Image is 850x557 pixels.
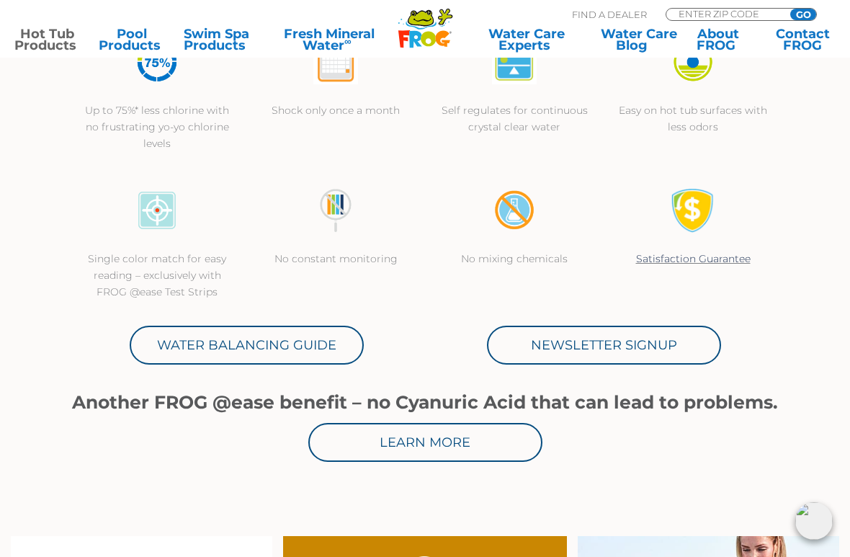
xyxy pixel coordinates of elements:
[677,9,774,19] input: Zip Code Form
[470,28,582,51] a: Water CareExperts
[492,188,537,233] img: no-mixing1
[135,40,179,84] img: icon-atease-75percent-less
[14,28,80,51] a: Hot TubProducts
[601,28,666,51] a: Water CareBlog
[618,102,768,135] p: Easy on hot tub surfaces with less odors
[671,188,715,233] img: Satisfaction Guarantee Icon
[439,102,589,135] p: Self regulates for continuous crystal clear water
[686,28,751,51] a: AboutFROG
[492,40,537,84] img: atease-icon-self-regulates
[261,251,411,267] p: No constant monitoring
[308,423,542,462] a: Learn More
[795,502,833,540] img: openIcon
[770,28,836,51] a: ContactFROG
[636,252,751,265] a: Satisfaction Guarantee
[68,392,782,412] h1: Another FROG @ease benefit – no Cyanuric Acid that can lead to problems.
[344,35,352,47] sup: ∞
[135,188,179,233] img: icon-atease-color-match
[261,102,411,119] p: Shock only once a month
[130,326,364,365] a: Water Balancing Guide
[313,188,358,233] img: no-constant-monitoring1
[439,251,589,267] p: No mixing chemicals
[184,28,249,51] a: Swim SpaProducts
[99,28,164,51] a: PoolProducts
[268,28,390,51] a: Fresh MineralWater∞
[313,40,358,84] img: atease-icon-shock-once
[82,251,232,300] p: Single color match for easy reading – exclusively with FROG @ease Test Strips
[82,102,232,152] p: Up to 75%* less chlorine with no frustrating yo-yo chlorine levels
[487,326,721,365] a: Newsletter Signup
[572,8,647,21] p: Find A Dealer
[790,9,816,20] input: GO
[671,40,715,84] img: icon-atease-easy-on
